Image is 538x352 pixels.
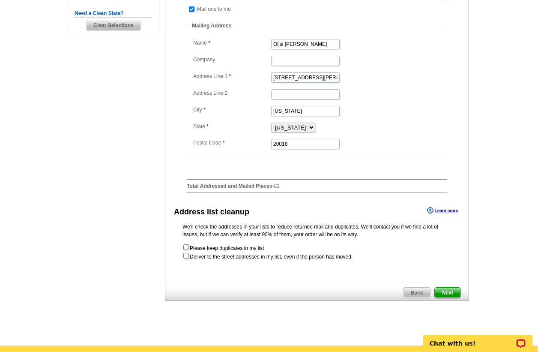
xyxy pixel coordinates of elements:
span: 83 [274,183,279,189]
span: Clear Selections [86,20,140,30]
iframe: LiveChat chat widget [418,325,538,352]
p: We’ll check the addresses in your lists to reduce returned mail and duplicates. We’ll contact you... [182,223,451,238]
span: Next [435,288,460,298]
span: Back [403,288,430,298]
label: Address Line 2 [193,89,270,97]
label: City [193,106,270,114]
a: Learn more [427,207,458,214]
label: Address Line 1 [193,72,270,80]
label: Name [193,39,270,47]
form: Please keep duplicates in my list Deliver to the street addresses in my list, even if the person ... [182,244,451,261]
legend: Mailing Address [191,22,232,30]
div: Address list cleanup [174,206,249,218]
label: Company [193,56,270,63]
h5: Need a Clean Slate? [75,9,152,18]
td: Mail one to me [197,5,231,13]
label: Postal Code [193,139,270,147]
strong: Total Addressed and Mailed Pieces [187,183,272,189]
a: Back [403,287,431,298]
label: State [193,123,270,130]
